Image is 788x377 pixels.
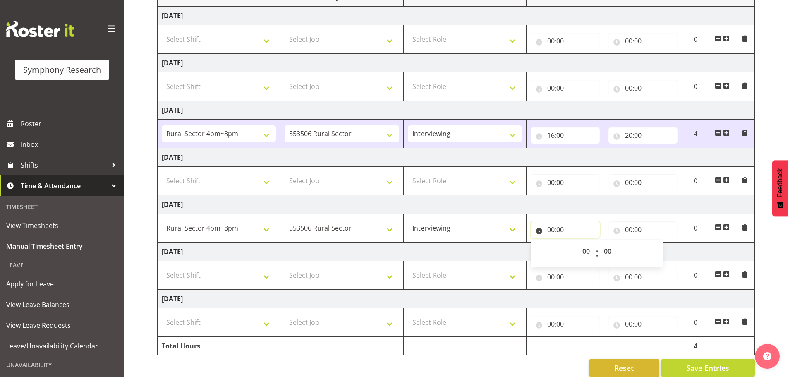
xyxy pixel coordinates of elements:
[2,215,122,236] a: View Timesheets
[763,352,771,360] img: help-xxl-2.png
[608,127,678,144] input: Click to select...
[2,198,122,215] div: Timesheet
[772,160,788,216] button: Feedback - Show survey
[6,278,118,290] span: Apply for Leave
[158,54,755,72] td: [DATE]
[21,138,120,151] span: Inbox
[589,359,659,377] button: Reset
[2,274,122,294] a: Apply for Leave
[2,356,122,373] div: Unavailability
[2,315,122,336] a: View Leave Requests
[608,80,678,96] input: Click to select...
[158,7,755,25] td: [DATE]
[686,363,729,373] span: Save Entries
[614,363,634,373] span: Reset
[6,219,118,232] span: View Timesheets
[23,64,101,76] div: Symphony Research
[682,308,709,337] td: 0
[608,269,678,285] input: Click to select...
[531,221,600,238] input: Click to select...
[682,337,709,355] td: 4
[6,319,118,331] span: View Leave Requests
[158,195,755,214] td: [DATE]
[661,359,755,377] button: Save Entries
[2,336,122,356] a: Leave/Unavailability Calendar
[6,21,74,37] img: Rosterit website logo
[608,221,678,238] input: Click to select...
[531,174,600,191] input: Click to select...
[682,214,709,243] td: 0
[531,316,600,332] input: Click to select...
[682,261,709,290] td: 0
[6,298,118,311] span: View Leave Balances
[6,240,118,252] span: Manual Timesheet Entry
[21,159,108,171] span: Shifts
[531,80,600,96] input: Click to select...
[6,340,118,352] span: Leave/Unavailability Calendar
[608,33,678,49] input: Click to select...
[158,101,755,120] td: [DATE]
[158,290,755,308] td: [DATE]
[531,269,600,285] input: Click to select...
[682,120,709,148] td: 4
[2,236,122,257] a: Manual Timesheet Entry
[158,337,280,355] td: Total Hours
[608,174,678,191] input: Click to select...
[682,167,709,195] td: 0
[158,243,755,261] td: [DATE]
[776,168,784,197] span: Feedback
[531,33,600,49] input: Click to select...
[2,294,122,315] a: View Leave Balances
[2,257,122,274] div: Leave
[158,148,755,167] td: [DATE]
[531,127,600,144] input: Click to select...
[682,72,709,101] td: 0
[21,180,108,192] span: Time & Attendance
[682,25,709,54] td: 0
[596,243,599,264] span: :
[21,118,120,130] span: Roster
[608,316,678,332] input: Click to select...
